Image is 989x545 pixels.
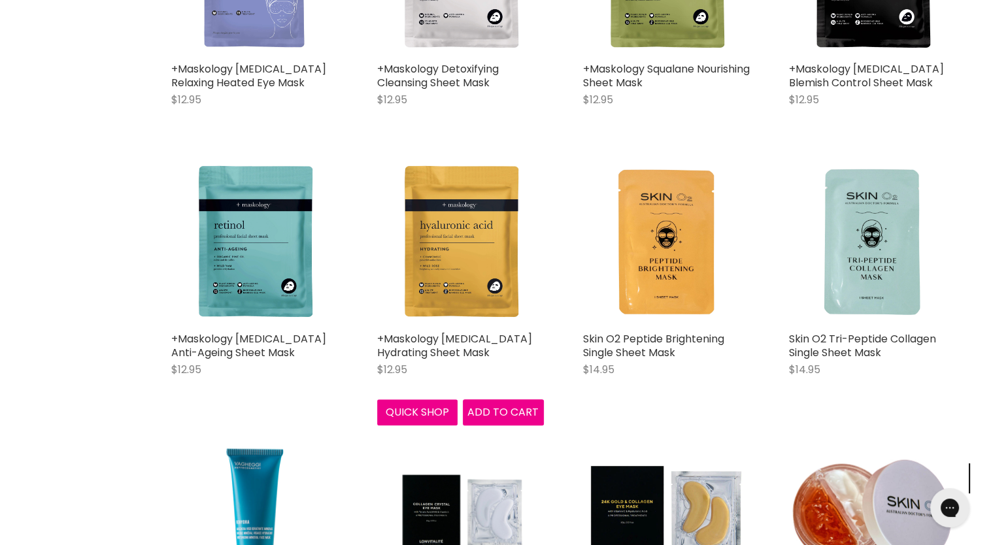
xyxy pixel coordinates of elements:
img: +Maskology Retinol Anti-Ageing Sheet Mask [171,159,338,325]
iframe: Gorgias live chat messenger [924,484,976,532]
img: Skin O2 Peptide Brightening Single Sheet Mask [583,159,750,325]
span: Add to cart [467,405,539,420]
a: +Maskology [MEDICAL_DATA] Anti-Ageing Sheet Mask [171,331,326,360]
img: +Maskology Hyaluronic Acid Hydrating Sheet Mask [377,159,544,325]
button: Add to cart [463,399,544,425]
a: +Maskology Detoxifying Cleansing Sheet Mask [377,61,499,90]
a: +Maskology [MEDICAL_DATA] Blemish Control Sheet Mask [789,61,944,90]
a: +Maskology [MEDICAL_DATA] Relaxing Heated Eye Mask [171,61,326,90]
span: $12.95 [789,92,819,107]
a: Skin O2 Peptide Brightening Single Sheet Mask [583,331,724,360]
span: $12.95 [171,92,201,107]
a: Skin O2 Tri-Peptide Collagen Single Sheet Mask [789,331,936,360]
span: $12.95 [377,92,407,107]
span: $12.95 [171,362,201,377]
span: $14.95 [583,362,614,377]
img: Skin O2 Tri-Peptide Collagen Single Sheet Mask [789,159,956,325]
span: $12.95 [583,92,613,107]
span: $14.95 [789,362,820,377]
span: $12.95 [377,362,407,377]
a: +Maskology Squalane Nourishing Sheet Mask [583,61,750,90]
button: Quick shop [377,399,458,425]
a: +Maskology [MEDICAL_DATA] Hydrating Sheet Mask [377,331,532,360]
